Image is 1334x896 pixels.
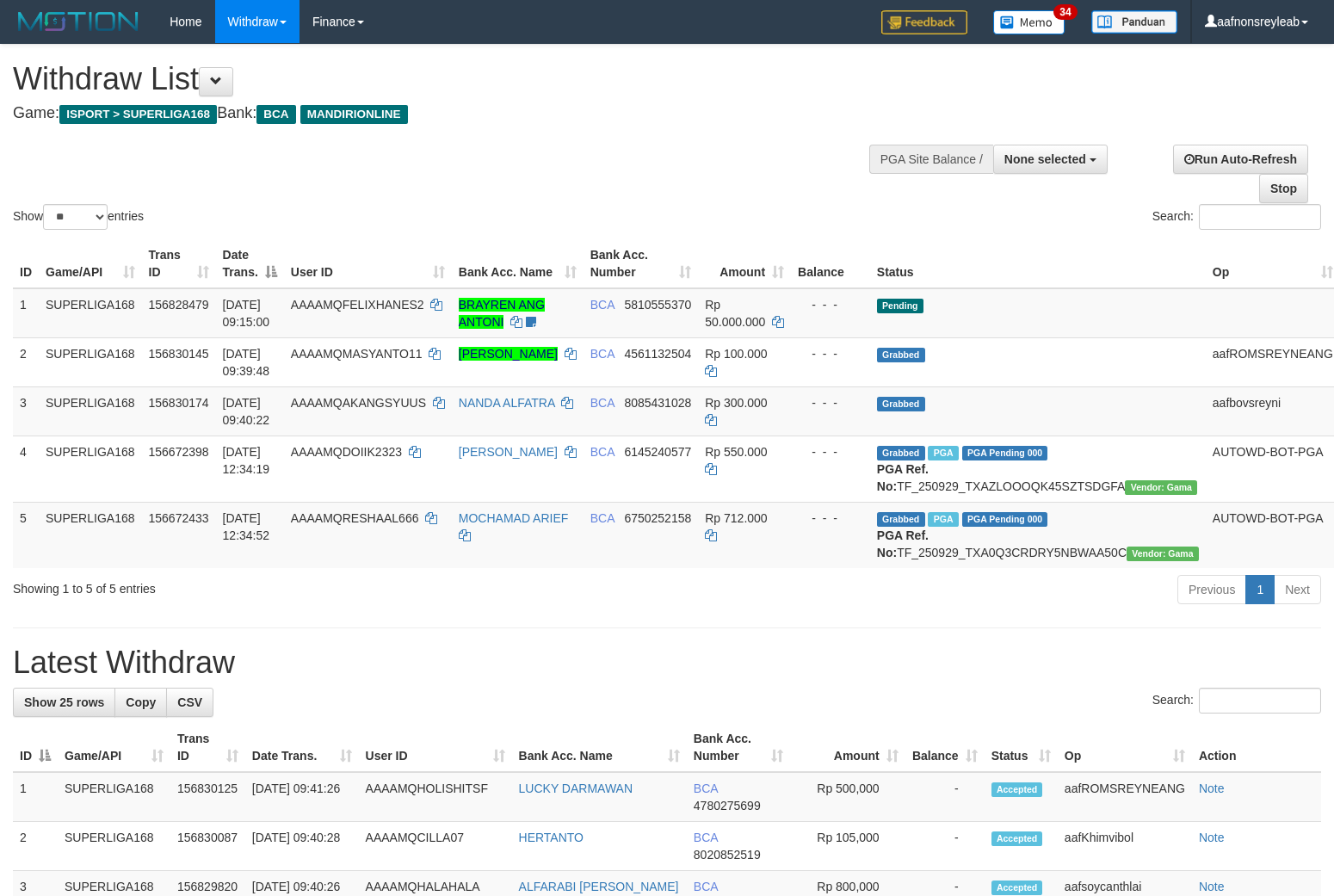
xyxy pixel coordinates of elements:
[177,695,202,709] span: CSV
[1274,575,1321,604] a: Next
[24,695,104,709] span: Show 25 rows
[798,394,863,411] div: - - -
[452,239,584,288] th: Bank Acc. Name: activate to sort column ascending
[705,396,767,410] span: Rp 300.000
[291,445,402,459] span: AAAAMQDOIIK2323
[1053,4,1077,20] span: 34
[991,831,1043,846] span: Accepted
[624,396,691,410] span: Copy 8085431028 to clipboard
[13,723,58,772] th: ID: activate to sort column descending
[291,347,423,361] span: AAAAMQMASYANTO11
[223,511,270,542] span: [DATE] 12:34:52
[1091,10,1177,34] img: panduan.png
[694,799,761,813] span: Copy 4780275699 to clipboard
[58,723,170,772] th: Game/API: activate to sort column ascending
[149,298,209,312] span: 156828479
[1058,772,1192,822] td: aafROMSREYNEANG
[13,239,39,288] th: ID
[13,288,39,338] td: 1
[869,145,993,174] div: PGA Site Balance /
[790,822,905,871] td: Rp 105,000
[1152,688,1321,714] label: Search:
[1152,204,1321,230] label: Search:
[13,105,872,122] h4: Game: Bank:
[149,396,209,410] span: 156830174
[58,822,170,871] td: SUPERLIGA168
[991,881,1043,895] span: Accepted
[624,511,691,525] span: Copy 6750252158 to clipboard
[985,723,1058,772] th: Status: activate to sort column ascending
[13,386,39,436] td: 3
[223,347,270,378] span: [DATE] 09:39:48
[300,105,408,124] span: MANDIRIONLINE
[256,105,295,124] span: BCA
[459,396,555,410] a: NANDA ALFATRA
[245,772,359,822] td: [DATE] 09:41:26
[39,239,142,288] th: Game/API: activate to sort column ascending
[1259,174,1308,203] a: Stop
[798,296,863,313] div: - - -
[798,443,863,460] div: - - -
[291,511,419,525] span: AAAAMQRESHAAL666
[39,386,142,436] td: SUPERLIGA168
[687,723,790,772] th: Bank Acc. Number: activate to sort column ascending
[1127,547,1199,561] span: Vendor URL: https://trx31.1velocity.biz
[58,772,170,822] td: SUPERLIGA168
[13,772,58,822] td: 1
[114,688,167,717] a: Copy
[142,239,216,288] th: Trans ID: activate to sort column ascending
[790,772,905,822] td: Rp 500,000
[359,772,512,822] td: AAAAMQHOLISHITSF
[590,298,615,312] span: BCA
[13,337,39,386] td: 2
[877,528,929,559] b: PGA Ref. No:
[39,436,142,502] td: SUPERLIGA168
[694,782,718,795] span: BCA
[705,298,765,329] span: Rp 50.000.000
[459,347,558,361] a: [PERSON_NAME]
[790,723,905,772] th: Amount: activate to sort column ascending
[39,502,142,568] td: SUPERLIGA168
[590,511,615,525] span: BCA
[59,105,217,124] span: ISPORT > SUPERLIGA168
[1173,145,1308,174] a: Run Auto-Refresh
[1177,575,1246,604] a: Previous
[216,239,284,288] th: Date Trans.: activate to sort column descending
[881,10,967,34] img: Feedback.jpg
[590,445,615,459] span: BCA
[13,436,39,502] td: 4
[870,502,1206,568] td: TF_250929_TXA0Q3CRDRY5NBWAA50C
[519,831,584,844] a: HERTANTO
[877,512,925,527] span: Grabbed
[1245,575,1275,604] a: 1
[1058,822,1192,871] td: aafKhimvibol
[43,204,108,230] select: Showentries
[245,822,359,871] td: [DATE] 09:40:28
[519,782,633,795] a: LUCKY DARMAWAN
[694,831,718,844] span: BCA
[877,446,925,460] span: Grabbed
[962,512,1048,527] span: PGA Pending
[1125,480,1197,495] span: Vendor URL: https://trx31.1velocity.biz
[284,239,452,288] th: User ID: activate to sort column ascending
[126,695,156,709] span: Copy
[962,446,1048,460] span: PGA Pending
[624,347,691,361] span: Copy 4561132504 to clipboard
[993,10,1065,34] img: Button%20Memo.svg
[149,445,209,459] span: 156672398
[13,573,543,597] div: Showing 1 to 5 of 5 entries
[705,347,767,361] span: Rp 100.000
[590,347,615,361] span: BCA
[705,445,767,459] span: Rp 550.000
[798,510,863,527] div: - - -
[991,782,1043,797] span: Accepted
[13,822,58,871] td: 2
[359,822,512,871] td: AAAAMQCILLA07
[1199,831,1225,844] a: Note
[223,396,270,427] span: [DATE] 09:40:22
[170,772,245,822] td: 156830125
[170,723,245,772] th: Trans ID: activate to sort column ascending
[870,239,1206,288] th: Status
[149,511,209,525] span: 156672433
[877,348,925,362] span: Grabbed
